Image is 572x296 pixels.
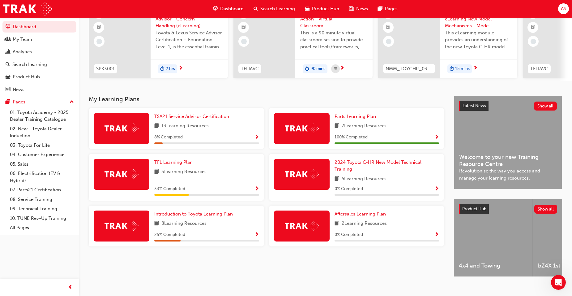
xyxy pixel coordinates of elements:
a: Analytics [2,46,76,58]
a: 08. Service Training [7,195,76,204]
span: book-icon [335,122,339,130]
a: Product HubShow all [459,204,557,214]
div: Pages [13,98,25,106]
span: duration-icon [160,65,164,73]
span: Show Progress [434,232,439,238]
div: Search Learning [12,61,47,68]
img: Trak [285,169,319,179]
span: calendar-icon [334,65,337,73]
a: Latest NewsShow all [459,101,557,111]
button: Show Progress [434,133,439,141]
a: Introduction to Toyota Learning Plan [154,211,235,218]
span: 8 % Completed [154,134,183,141]
div: Product Hub [13,73,40,81]
span: Introduction to Toyota Learning Plan [154,211,233,217]
span: learningRecordVerb_NONE-icon [96,39,102,44]
span: Messages [82,209,104,213]
div: Profile image for Trak [84,10,96,22]
img: Trak [105,124,139,133]
span: Search Learning [260,5,295,12]
a: Aftersales Learning Plan [335,211,388,218]
span: guage-icon [213,5,218,13]
span: Home [24,209,38,213]
span: Show Progress [254,186,259,192]
span: SPK3001 Service Advisor - Concern Handling (eLearning) [156,8,223,29]
span: Product Hub [462,206,486,211]
img: Trak [3,2,52,16]
a: NMM_TOYCHR_032024_MODULE_12024 Toyota C-HR eLearning New Model Mechanisms - Model Outline (Module... [378,3,517,78]
span: booktick-icon [97,24,101,32]
span: learningRecordVerb_NONE-icon [531,39,536,44]
a: Product Hub [2,71,76,83]
a: 0TFLIAVCToyota For Life In Action - Virtual ClassroomThis is a 90 minute virtual classroom sessio... [233,3,373,78]
span: 2 hrs [166,65,175,72]
button: Pages [2,96,76,108]
span: AS [561,5,566,12]
div: My Team [13,36,32,43]
button: Show Progress [434,231,439,239]
span: 3 Learning Resources [161,168,207,176]
div: Analytics [13,48,32,55]
a: Search Learning [2,59,76,70]
span: 0 % Completed [335,231,363,238]
div: Close [106,10,117,21]
a: 2024 Toyota C-HR New Model Technical Training [335,159,439,173]
a: 07. Parts21 Certification [7,185,76,195]
span: TSA21 Service Advisor Certification [154,114,229,119]
h3: My Learning Plans [89,96,444,103]
span: Show Progress [434,186,439,192]
span: This eLearning module provides an understanding of the new Toyota C-HR model line-up and their Ka... [445,29,512,50]
a: TSA21 Service Advisor Certification [154,113,232,120]
button: AS [558,3,569,14]
span: book-icon [154,220,159,228]
span: booktick-icon [531,24,535,32]
span: news-icon [6,87,10,93]
span: duration-icon [305,65,309,73]
span: 4x4 and Towing [459,262,528,269]
a: 02. New - Toyota Dealer Induction [7,124,76,141]
button: DashboardMy TeamAnalyticsSearch LearningProduct HubNews [2,20,76,96]
a: 10. TUNE Rev-Up Training [7,214,76,223]
span: 0 % Completed [335,185,363,193]
span: TFLIAVC [241,65,259,72]
span: Revolutionise the way you access and manage your learning resources. [459,168,557,181]
a: guage-iconDashboard [208,2,249,15]
a: 06. Electrification (EV & Hybrid) [7,169,76,185]
span: news-icon [349,5,354,13]
span: Show Progress [434,135,439,140]
span: next-icon [178,66,183,71]
span: learningRecordVerb_NONE-icon [241,39,247,44]
span: search-icon [254,5,258,13]
span: 25 % Completed [154,231,185,238]
span: next-icon [473,66,478,71]
p: Hi Angus 👋 [12,44,111,54]
span: 90 mins [310,65,325,72]
span: 2024 Toyota C-HR eLearning New Model Mechanisms - Model Outline (Module 1) [445,8,512,29]
img: logo [12,12,43,22]
a: news-iconNews [344,2,373,15]
a: search-iconSearch Learning [249,2,300,15]
a: 05. Sales [7,159,76,169]
span: Latest News [463,103,486,108]
a: Parts Learning Plan [335,113,378,120]
span: book-icon [335,175,339,183]
span: Welcome to your new Training Resource Centre [459,154,557,168]
a: 4x4 and Towing [454,199,533,276]
span: car-icon [305,5,309,13]
span: This is a 90 minute virtual classroom session to provide practical tools/frameworks, behaviours a... [300,29,368,50]
a: All Pages [7,223,76,233]
span: learningRecordVerb_NONE-icon [386,39,391,44]
span: next-icon [340,66,344,71]
a: My Team [2,34,76,45]
button: Show Progress [254,185,259,193]
span: Product Hub [312,5,339,12]
button: Show Progress [434,185,439,193]
span: 8 Learning Resources [161,220,207,228]
span: TFLIAVC [530,65,548,72]
span: car-icon [6,74,10,80]
span: pages-icon [6,99,10,105]
a: car-iconProduct Hub [300,2,344,15]
span: guage-icon [6,24,10,30]
span: book-icon [335,220,339,228]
